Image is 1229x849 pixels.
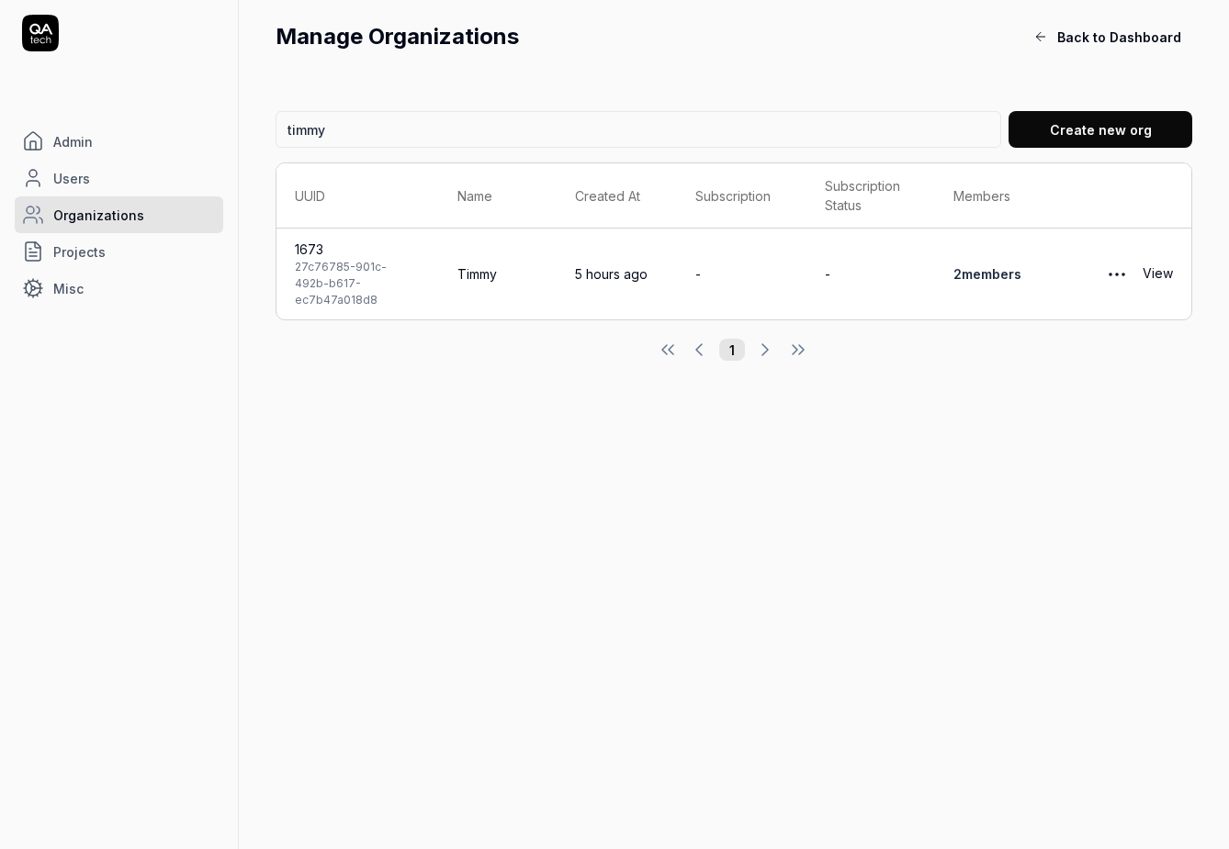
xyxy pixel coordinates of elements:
td: - [806,229,936,319]
a: Organizations [15,196,223,233]
th: Name [439,163,557,229]
td: Timmy [439,229,557,319]
th: Subscription Status [806,163,936,229]
th: Created At [557,163,677,229]
time: 5 hours ago [575,266,648,282]
td: - [677,229,806,319]
input: Search Organization... [276,111,1001,148]
button: Back to Dashboard [1022,18,1192,55]
span: Back to Dashboard [1057,28,1181,47]
div: 27c76785-901c-492b-b617-ec7b47a018d8 [295,259,421,308]
a: Users [15,160,223,196]
span: Users [53,169,90,188]
span: Projects [53,242,106,262]
a: Projects [15,233,223,270]
span: Admin [53,132,93,151]
a: View [1143,256,1173,293]
span: Organizations [53,206,144,225]
a: 2members [953,266,1021,282]
button: 1 [719,339,745,361]
th: Members [935,163,1062,229]
button: Create new org [1009,111,1192,148]
span: s [1014,266,1021,282]
div: 1673 [295,240,421,259]
a: Admin [15,123,223,160]
h2: Manage Organizations [276,20,1022,53]
span: Misc [53,279,84,298]
th: UUID [276,163,439,229]
a: Misc [15,270,223,307]
th: Subscription [677,163,806,229]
